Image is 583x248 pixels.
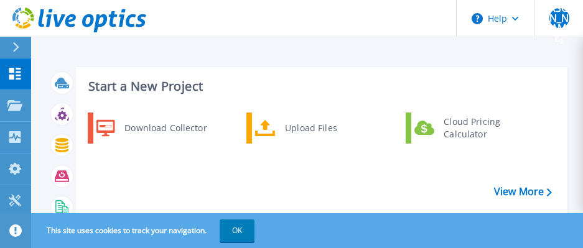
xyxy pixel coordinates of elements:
[437,116,529,140] div: Cloud Pricing Calculator
[494,186,552,198] a: View More
[246,113,374,144] a: Upload Files
[88,80,551,93] h3: Start a New Project
[88,113,215,144] a: Download Collector
[220,219,254,242] button: OK
[279,116,371,140] div: Upload Files
[406,113,533,144] a: Cloud Pricing Calculator
[118,116,212,140] div: Download Collector
[34,219,254,242] span: This site uses cookies to track your navigation.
